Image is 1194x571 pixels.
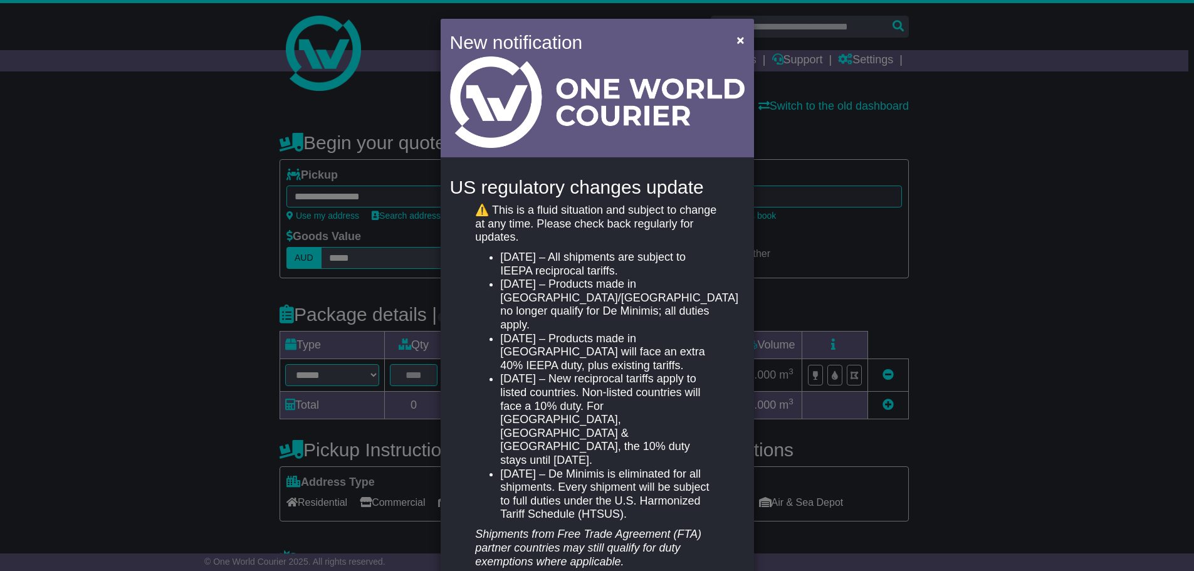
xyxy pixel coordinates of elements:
[736,33,744,47] span: ×
[475,204,718,244] p: ⚠️ This is a fluid situation and subject to change at any time. Please check back regularly for u...
[730,27,750,53] button: Close
[500,332,718,373] li: [DATE] – Products made in [GEOGRAPHIC_DATA] will face an extra 40% IEEPA duty, plus existing tari...
[500,278,718,332] li: [DATE] – Products made in [GEOGRAPHIC_DATA]/[GEOGRAPHIC_DATA] no longer qualify for De Minimis; a...
[450,56,745,148] img: Light
[450,177,745,197] h4: US regulatory changes update
[475,528,701,567] em: Shipments from Free Trade Agreement (FTA) partner countries may still qualify for duty exemptions...
[500,468,718,521] li: [DATE] – De Minimis is eliminated for all shipments. Every shipment will be subject to full dutie...
[450,28,719,56] h4: New notification
[500,372,718,467] li: [DATE] – New reciprocal tariffs apply to listed countries. Non-listed countries will face a 10% d...
[500,251,718,278] li: [DATE] – All shipments are subject to IEEPA reciprocal tariffs.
